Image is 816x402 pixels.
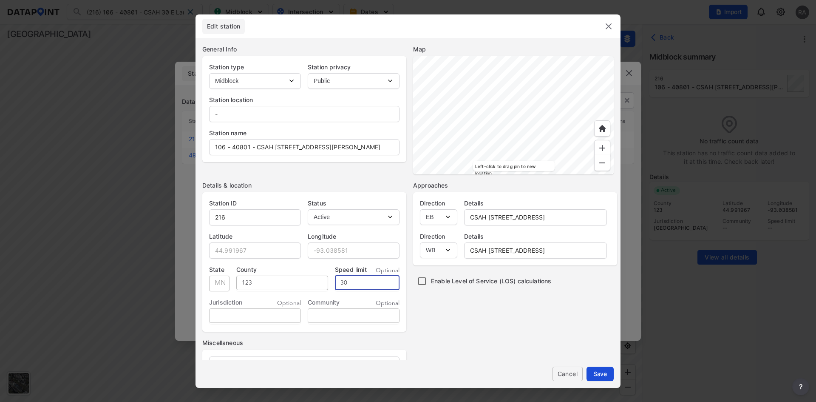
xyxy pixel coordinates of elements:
button: Cancel [552,367,583,381]
label: Speed limit [335,265,367,274]
button: Save [586,367,614,381]
label: Direction [420,199,457,208]
label: Direction [420,232,457,241]
span: Save [593,369,607,378]
label: County [236,265,328,274]
span: Optional [376,299,399,308]
label: Community [308,298,340,307]
div: Enable Level of Service (LOS) calculations [413,272,617,290]
label: State [209,265,229,274]
label: Station ID [209,199,301,208]
button: more [792,378,809,395]
span: Optional [277,299,301,308]
span: Cancel [559,369,576,378]
label: Station type [209,63,301,71]
label: Details [464,232,607,241]
div: Map [413,45,614,54]
label: Details [464,199,607,208]
label: Miscellaneous [202,339,406,347]
div: Details & location [202,181,406,190]
label: Station name [209,129,399,137]
div: General Info [202,45,406,54]
label: Station privacy [308,63,399,71]
label: Latitude [209,232,301,241]
img: close.efbf2170.svg [603,21,614,31]
label: Jurisdiction [209,298,242,307]
span: Optional [376,266,399,275]
span: ? [797,382,804,392]
div: full width tabs example [202,19,248,34]
div: Approaches [413,181,614,190]
span: Edit station [202,22,245,31]
label: Station location [209,96,399,104]
label: Longitude [308,232,399,241]
label: Status [308,199,399,208]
